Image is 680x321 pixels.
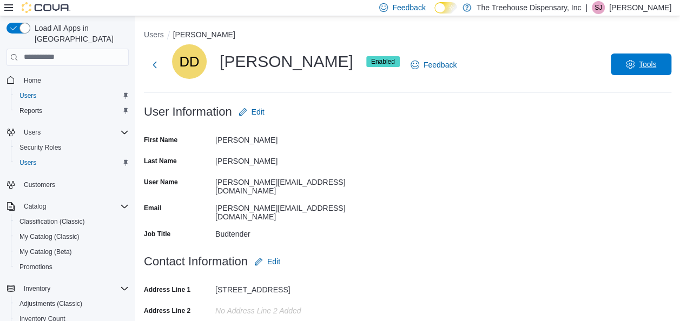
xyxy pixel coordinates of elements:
span: Tools [639,59,657,70]
span: Adjustments (Classic) [19,299,82,308]
span: Catalog [19,200,129,213]
a: Users [15,89,41,102]
span: Classification (Classic) [15,215,129,228]
button: Edit [250,251,285,272]
span: Reports [19,106,42,115]
span: Security Roles [19,143,61,152]
div: [PERSON_NAME][EMAIL_ADDRESS][DOMAIN_NAME] [215,173,360,195]
p: [PERSON_NAME] [609,1,671,14]
button: My Catalog (Beta) [11,244,133,259]
span: Catalog [24,202,46,211]
a: Customers [19,178,60,191]
button: My Catalog (Classic) [11,229,133,244]
button: Tools [611,54,671,75]
span: My Catalog (Beta) [19,248,72,256]
a: Home [19,74,45,87]
button: Adjustments (Classic) [11,296,133,311]
button: Catalog [2,199,133,214]
span: Classification (Classic) [19,217,85,226]
span: Home [24,76,41,85]
a: My Catalog (Classic) [15,230,84,243]
a: Reports [15,104,47,117]
label: Address Line 1 [144,285,190,294]
span: My Catalog (Classic) [15,230,129,243]
button: Users [11,88,133,103]
span: Security Roles [15,141,129,154]
h3: User Information [144,105,232,118]
div: [PERSON_NAME] [215,152,360,165]
div: [PERSON_NAME] [215,131,360,144]
div: [PERSON_NAME] [172,44,400,79]
a: Security Roles [15,141,65,154]
label: Address Line 2 [144,306,190,315]
button: Inventory [19,282,55,295]
a: Users [15,156,41,169]
input: Dark Mode [434,2,457,14]
div: Danielle Daniel [172,44,207,79]
span: Edit [252,106,265,117]
p: The Treehouse Dispensary, Inc [477,1,582,14]
button: Promotions [11,259,133,275]
nav: An example of EuiBreadcrumbs [144,29,671,42]
span: Promotions [15,260,129,273]
div: Shirley Julien [592,1,605,14]
span: Users [19,91,36,100]
span: My Catalog (Classic) [19,232,80,241]
span: Customers [19,178,129,191]
a: Adjustments (Classic) [15,297,87,310]
span: Users [15,89,129,102]
img: Cova [22,2,70,13]
button: Edit [234,101,269,123]
button: Reports [11,103,133,118]
span: DD [180,44,200,79]
span: Enabled [366,56,400,67]
button: Catalog [19,200,50,213]
label: Email [144,204,161,212]
span: Load All Apps in [GEOGRAPHIC_DATA] [30,23,129,44]
button: Users [19,126,45,139]
span: Reports [15,104,129,117]
div: [PERSON_NAME][EMAIL_ADDRESS][DOMAIN_NAME] [215,199,360,221]
button: Security Roles [11,140,133,155]
span: Edit [267,256,280,267]
span: Inventory [19,282,129,295]
div: Budtender [215,225,360,238]
span: Feedback [392,2,425,13]
a: Feedback [406,54,461,76]
h3: Contact Information [144,255,248,268]
span: Enabled [371,57,395,66]
a: My Catalog (Beta) [15,245,76,258]
a: Promotions [15,260,57,273]
a: Classification (Classic) [15,215,89,228]
button: [PERSON_NAME] [173,30,235,39]
span: Users [19,126,129,139]
span: Adjustments (Classic) [15,297,129,310]
button: Home [2,72,133,88]
span: Users [15,156,129,169]
span: Inventory [24,284,50,293]
span: SJ [595,1,602,14]
button: Users [2,125,133,140]
span: Promotions [19,263,52,271]
span: Users [19,158,36,167]
button: Users [144,30,164,39]
label: First Name [144,136,177,144]
span: Users [24,128,41,137]
div: [STREET_ADDRESS] [215,281,360,294]
label: Job Title [144,230,170,238]
button: Next [144,54,166,76]
label: User Name [144,178,178,186]
button: Customers [2,177,133,192]
span: Home [19,73,129,87]
span: My Catalog (Beta) [15,245,129,258]
button: Inventory [2,281,133,296]
span: Customers [24,180,55,189]
span: Feedback [424,59,457,70]
label: Last Name [144,157,177,165]
button: Classification (Classic) [11,214,133,229]
p: | [585,1,587,14]
div: No Address Line 2 added [215,302,360,315]
button: Users [11,155,133,170]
